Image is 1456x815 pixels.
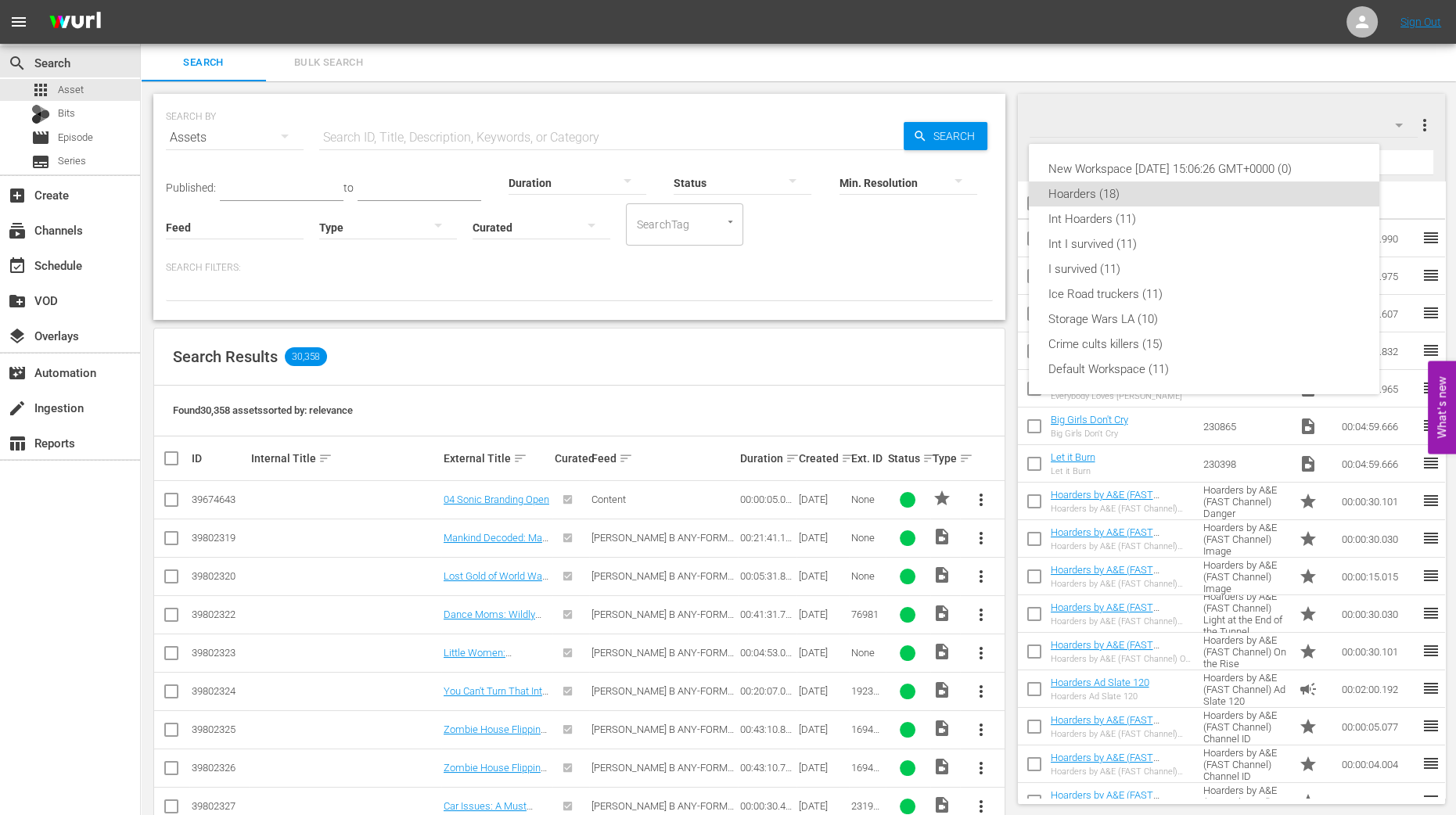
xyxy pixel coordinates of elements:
[1048,332,1361,357] div: Crime cults killers (15)
[1048,206,1361,232] div: Int Hoarders (11)
[1048,156,1361,181] div: New Workspace [DATE] 15:06:26 GMT+0000 (0)
[1428,361,1456,454] button: Open Feedback Widget
[1048,232,1361,257] div: Int I survived (11)
[1048,357,1361,382] div: Default Workspace (11)
[1048,282,1361,307] div: Ice Road truckers (11)
[1048,257,1361,282] div: I survived (11)
[1048,307,1361,332] div: Storage Wars LA (10)
[1048,181,1361,206] div: Hoarders (18)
